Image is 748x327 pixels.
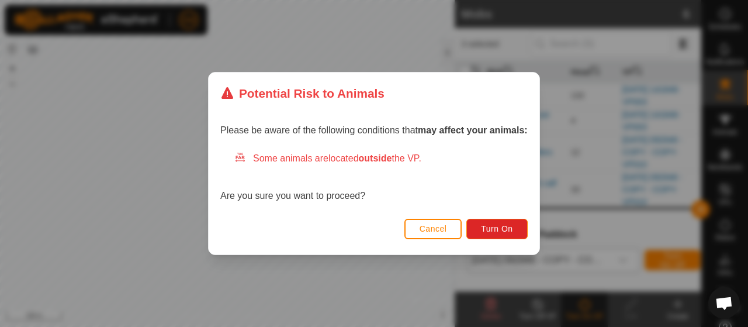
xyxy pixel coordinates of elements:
strong: outside [359,153,392,163]
strong: may affect your animals: [418,125,528,135]
div: Are you sure you want to proceed? [220,152,528,203]
span: located the VP. [328,153,421,163]
div: Potential Risk to Animals [220,84,385,102]
span: Cancel [420,224,447,233]
span: Turn On [482,224,513,233]
a: Open chat [708,287,740,319]
span: Please be aware of the following conditions that [220,125,528,135]
button: Turn On [467,219,528,239]
div: Some animals are [234,152,528,166]
button: Cancel [404,219,462,239]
